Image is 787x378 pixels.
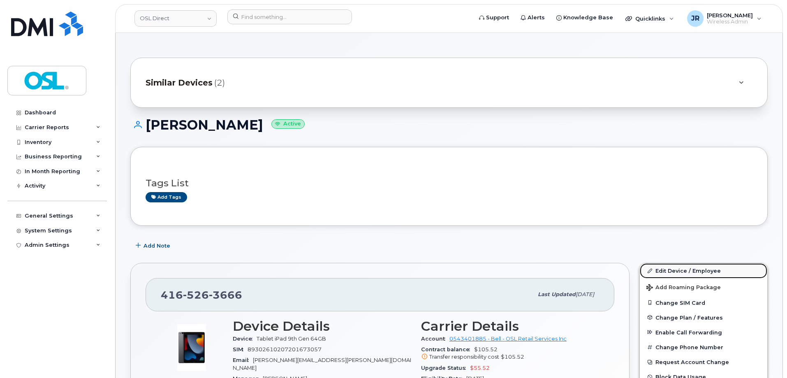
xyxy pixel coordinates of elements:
[233,336,257,342] span: Device
[421,346,474,352] span: Contract balance
[646,284,721,292] span: Add Roaming Package
[640,278,767,295] button: Add Roaming Package
[576,291,594,297] span: [DATE]
[257,336,326,342] span: Tablet iPad 9th Gen 64GB
[161,289,242,301] span: 416
[130,118,768,132] h1: [PERSON_NAME]
[214,77,225,89] span: (2)
[421,319,600,334] h3: Carrier Details
[640,355,767,369] button: Request Account Change
[271,119,305,129] small: Active
[640,295,767,310] button: Change SIM Card
[640,310,767,325] button: Change Plan / Features
[167,323,216,372] img: image20231002-3703462-c5m3jd.jpeg
[233,346,248,352] span: SIM
[501,354,524,360] span: $105.52
[640,325,767,340] button: Enable Call Forwarding
[429,354,499,360] span: Transfer responsibility cost
[449,336,567,342] a: 0543401885 - Bell - OSL Retail Services Inc
[655,314,723,320] span: Change Plan / Features
[640,340,767,355] button: Change Phone Number
[421,365,470,371] span: Upgrade Status
[421,336,449,342] span: Account
[146,77,213,89] span: Similar Devices
[655,329,722,335] span: Enable Call Forwarding
[144,242,170,250] span: Add Note
[130,238,177,253] button: Add Note
[146,192,187,202] a: Add tags
[421,346,600,361] span: $105.52
[233,357,411,371] span: [PERSON_NAME][EMAIL_ADDRESS][PERSON_NAME][DOMAIN_NAME]
[209,289,242,301] span: 3666
[146,178,752,188] h3: Tags List
[470,365,490,371] span: $55.52
[233,357,253,363] span: Email
[233,319,411,334] h3: Device Details
[183,289,209,301] span: 526
[538,291,576,297] span: Last updated
[248,346,322,352] span: 89302610207201673057
[640,263,767,278] a: Edit Device / Employee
